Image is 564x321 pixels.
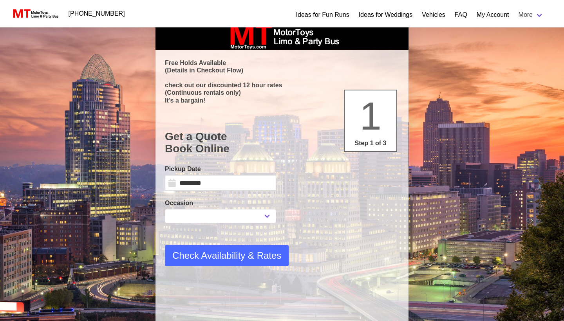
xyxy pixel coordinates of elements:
img: MotorToys Logo [11,8,59,19]
span: Check Availability & Rates [172,249,281,263]
a: My Account [477,10,509,20]
h1: Get a Quote Book Online [165,130,399,155]
a: Vehicles [422,10,445,20]
p: (Continuous rentals only) [165,89,399,96]
a: Ideas for Weddings [359,10,413,20]
label: Occasion [165,198,276,208]
p: check out our discounted 12 hour rates [165,81,399,89]
p: (Details in Checkout Flow) [165,67,399,74]
p: It's a bargain! [165,97,399,104]
span: 1 [360,94,381,138]
button: Check Availability & Rates [165,245,289,266]
p: Step 1 of 3 [348,139,393,148]
p: Free Holds Available [165,59,399,67]
a: FAQ [455,10,467,20]
label: Pickup Date [165,164,276,174]
a: More [514,7,548,23]
a: [PHONE_NUMBER] [64,6,130,22]
a: Ideas for Fun Runs [296,10,349,20]
img: box_logo_brand.jpeg [223,22,341,50]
